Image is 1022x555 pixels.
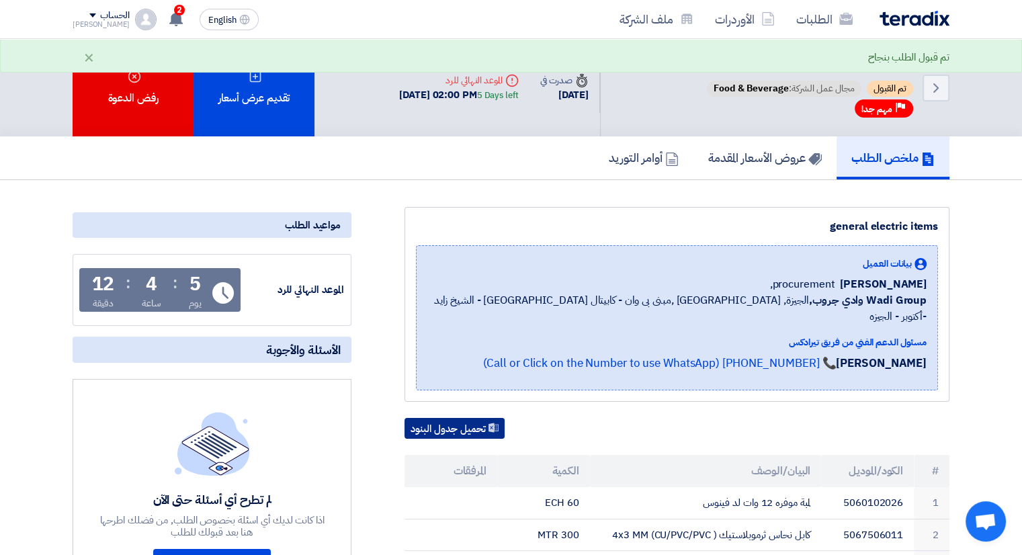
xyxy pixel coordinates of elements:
div: رفض الدعوة [73,39,194,136]
span: الجيزة, [GEOGRAPHIC_DATA] ,مبنى بى وان - كابيتال [GEOGRAPHIC_DATA] - الشيخ زايد -أكتوبر - الجيزه [427,292,927,325]
th: الكمية [497,455,590,487]
span: الأسئلة والأجوبة [266,342,341,357]
th: المرفقات [404,455,497,487]
a: الطلبات [785,3,863,35]
a: ملف الشركة [609,3,704,35]
strong: [PERSON_NAME] [836,355,927,372]
div: مواعيد الطلب [73,212,351,238]
a: ملخص الطلب [837,136,949,179]
a: الأوردرات [704,3,785,35]
img: profile_test.png [135,9,157,30]
td: 300 MTR [497,519,590,551]
div: [DATE] 02:00 PM [399,87,518,103]
div: صدرت في [540,73,589,87]
div: تقديم عرض أسعار [194,39,314,136]
div: الحساب [100,10,129,22]
div: [PERSON_NAME] [73,21,130,28]
th: # [914,455,949,487]
span: بيانات العميل [863,257,912,271]
span: Food & Beverage [714,81,789,95]
h5: ملخص الطلب [851,150,935,165]
div: × [83,49,95,65]
td: 5067506011 [821,519,914,551]
th: الكود/الموديل [821,455,914,487]
span: مهم جدا [861,103,892,116]
img: empty_state_list.svg [175,412,250,475]
span: [PERSON_NAME] [840,276,927,292]
div: 5 Days left [477,89,519,102]
div: اذا كانت لديك أي اسئلة بخصوص الطلب, من فضلك اطرحها هنا بعد قبولك للطلب [98,514,327,538]
div: Open chat [966,501,1006,542]
td: 1 [914,487,949,519]
div: دقيقة [93,296,114,310]
span: English [208,15,237,25]
div: لم تطرح أي أسئلة حتى الآن [98,492,327,507]
td: 2 [914,519,949,551]
div: مسئول الدعم الفني من فريق تيرادكس [427,335,927,349]
div: general electric items [416,218,938,234]
td: لمبة موفره 12 وات لد فينوس [590,487,822,519]
h5: عروض الأسعار المقدمة [708,150,822,165]
span: 2 [174,5,185,15]
th: البيان/الوصف [590,455,822,487]
b: Wadi Group وادي جروب, [809,292,927,308]
div: الموعد النهائي للرد [243,282,344,298]
button: تحميل جدول البنود [404,418,505,439]
span: مجال عمل الشركة: [707,81,861,97]
div: 12 [92,275,115,294]
div: : [173,271,177,295]
a: أوامر التوريد [594,136,693,179]
span: تم القبول [867,81,913,97]
h5: أوامر التوريد [609,150,679,165]
td: 5060102026 [821,487,914,519]
div: 4 [146,275,157,294]
div: الموعد النهائي للرد [399,73,518,87]
img: Teradix logo [880,11,949,26]
a: عروض الأسعار المقدمة [693,136,837,179]
div: : [126,271,130,295]
div: ساعة [142,296,161,310]
div: يوم [189,296,202,310]
div: تم قبول الطلب بنجاح [868,50,949,65]
td: كابل نحاس ثرموبلاستيك 4x3 MM (CU/PVC/PVC ) [590,519,822,551]
button: English [200,9,259,30]
div: 5 [189,275,201,294]
a: 📞 [PHONE_NUMBER] (Call or Click on the Number to use WhatsApp) [482,355,836,372]
td: 60 ECH [497,487,590,519]
span: procurement, [769,276,835,292]
div: [DATE] [540,87,589,103]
